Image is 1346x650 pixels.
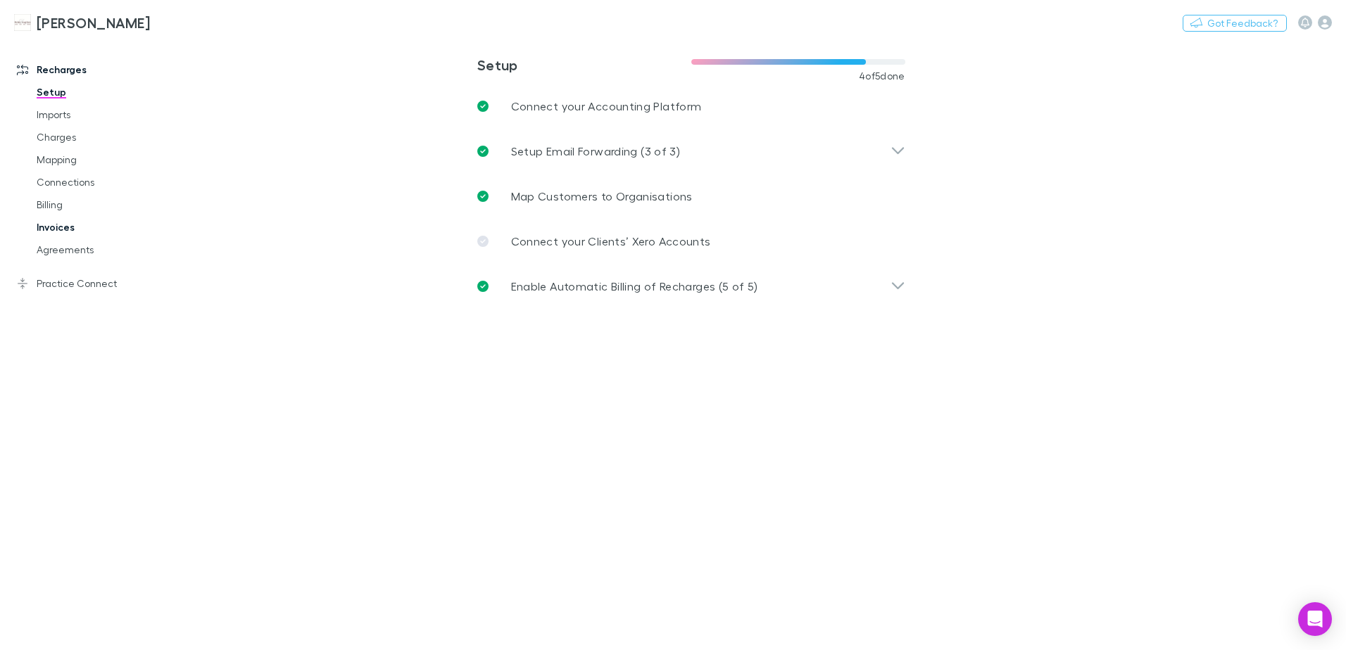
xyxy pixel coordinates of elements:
[23,81,190,103] a: Setup
[3,58,190,81] a: Recharges
[466,129,917,174] div: Setup Email Forwarding (3 of 3)
[511,233,711,250] p: Connect your Clients’ Xero Accounts
[511,188,693,205] p: Map Customers to Organisations
[511,143,680,160] p: Setup Email Forwarding (3 of 3)
[23,238,190,261] a: Agreements
[859,70,905,82] span: 4 of 5 done
[23,103,190,126] a: Imports
[466,264,917,309] div: Enable Automatic Billing of Recharges (5 of 5)
[14,14,31,31] img: Hales Douglass's Logo
[23,126,190,148] a: Charges
[37,14,150,31] h3: [PERSON_NAME]
[511,278,758,295] p: Enable Automatic Billing of Recharges (5 of 5)
[3,272,190,295] a: Practice Connect
[466,174,917,219] a: Map Customers to Organisations
[1183,15,1287,32] button: Got Feedback?
[466,84,917,129] a: Connect your Accounting Platform
[1298,602,1332,636] div: Open Intercom Messenger
[6,6,158,39] a: [PERSON_NAME]
[23,171,190,193] a: Connections
[511,98,702,115] p: Connect your Accounting Platform
[466,219,917,264] a: Connect your Clients’ Xero Accounts
[23,193,190,216] a: Billing
[477,56,691,73] h3: Setup
[23,216,190,238] a: Invoices
[23,148,190,171] a: Mapping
